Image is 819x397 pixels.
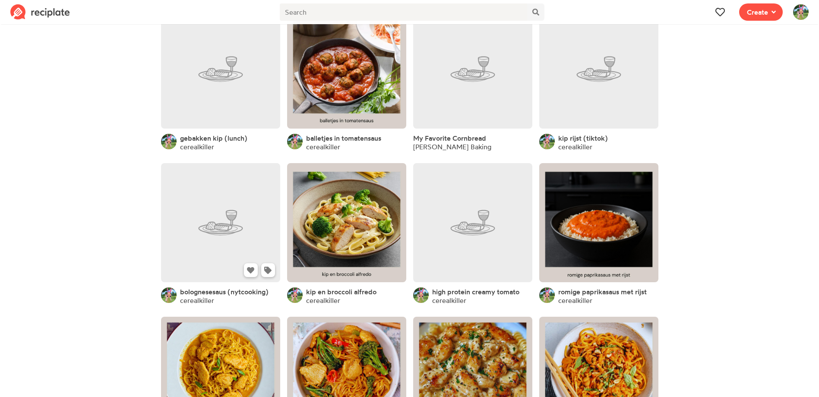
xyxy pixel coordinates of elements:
img: User's avatar [161,134,177,149]
span: Create [747,7,768,17]
a: bolognesesaus (nytcooking) [180,287,269,296]
img: User's avatar [539,134,555,149]
button: Create [739,3,783,21]
a: high protein creamy tomato [432,287,519,296]
a: gebakken kip (lunch) [180,134,247,142]
a: balletjes in tomatensaus [306,134,381,142]
img: User's avatar [413,287,429,303]
div: [PERSON_NAME] Baking [413,142,491,151]
img: User's avatar [161,287,177,303]
a: cerealkiller [306,296,340,305]
a: romige paprikasaus met rijst [558,287,647,296]
a: kip en broccoli alfredo [306,287,376,296]
a: cerealkiller [306,142,340,151]
img: User's avatar [793,4,809,20]
img: User's avatar [539,287,555,303]
a: kip rijst (tiktok) [558,134,608,142]
a: cerealkiller [558,296,592,305]
img: User's avatar [287,287,303,303]
a: cerealkiller [558,142,592,151]
a: cerealkiller [180,142,214,151]
a: cerealkiller [180,296,214,305]
img: Reciplate [10,4,70,20]
input: Search [280,3,527,21]
a: My Favorite Cornbread [413,134,486,142]
a: cerealkiller [432,296,466,305]
img: User's avatar [287,134,303,149]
